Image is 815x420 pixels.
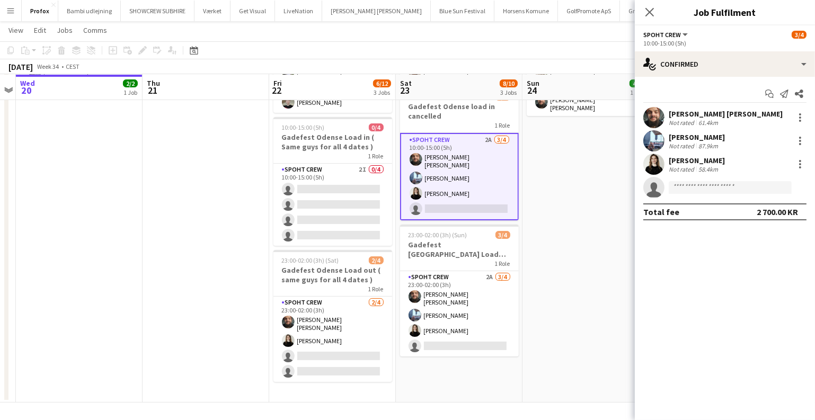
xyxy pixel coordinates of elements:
[525,84,539,96] span: 24
[4,23,28,37] a: View
[400,78,412,88] span: Sat
[669,156,725,165] div: [PERSON_NAME]
[19,84,35,96] span: 20
[273,78,282,88] span: Fri
[273,250,392,382] app-job-card: 23:00-02:00 (3h) (Sat)2/4Gadefest Odense Load out ( same guys for all 4 dates )1 RoleSpoht Crew2/...
[527,78,539,88] span: Sun
[322,1,431,21] button: [PERSON_NAME] [PERSON_NAME]
[620,1,685,21] button: Grenå Pavillionen
[669,119,696,127] div: Not rated
[643,31,689,39] button: Spoht Crew
[757,207,798,217] div: 2 700.00 KR
[123,88,137,96] div: 1 Job
[400,133,519,220] app-card-role: Spoht Crew2A3/410:00-15:00 (5h)[PERSON_NAME] [PERSON_NAME][PERSON_NAME][PERSON_NAME]
[231,1,275,21] button: Get Visual
[696,119,720,127] div: 61.4km
[669,165,696,173] div: Not rated
[398,84,412,96] span: 23
[500,88,517,96] div: 3 Jobs
[635,51,815,77] div: Confirmed
[494,1,558,21] button: Horsens Komune
[669,132,725,142] div: [PERSON_NAME]
[194,1,231,21] button: Værket
[369,123,384,131] span: 0/4
[282,123,325,131] span: 10:00-15:00 (5h)
[83,25,107,35] span: Comms
[22,1,58,21] button: Profox
[630,79,644,87] span: 4/4
[121,1,194,21] button: SHOWCREW SUBHIRE
[643,31,681,39] span: Spoht Crew
[282,256,339,264] span: 23:00-02:00 (3h) (Sat)
[400,240,519,259] h3: Gadefest [GEOGRAPHIC_DATA] Load out cancelled
[273,117,392,246] app-job-card: 10:00-15:00 (5h)0/4Gadefest Odense Load in ( Same guys for all 4 dates )1 RoleSpoht Crew2I0/410:0...
[635,5,815,19] h3: Job Fulfilment
[495,231,510,239] span: 3/4
[35,62,61,70] span: Week 34
[558,1,620,21] button: GolfPromote ApS
[400,271,519,356] app-card-role: Spoht Crew2A3/423:00-02:00 (3h)[PERSON_NAME] [PERSON_NAME][PERSON_NAME][PERSON_NAME]
[275,1,322,21] button: LiveNation
[147,78,160,88] span: Thu
[495,260,510,267] span: 1 Role
[145,84,160,96] span: 21
[669,142,696,150] div: Not rated
[272,84,282,96] span: 22
[66,62,79,70] div: CEST
[30,23,50,37] a: Edit
[431,1,494,21] button: Blue Sun Festival
[368,285,384,293] span: 1 Role
[630,88,644,96] div: 1 Job
[669,109,783,119] div: [PERSON_NAME] [PERSON_NAME]
[273,164,392,246] app-card-role: Spoht Crew2I0/410:00-15:00 (5h)
[500,79,518,87] span: 8/10
[495,121,510,129] span: 1 Role
[400,86,519,220] app-job-card: 10:00-15:00 (5h)3/4Gadefest Odense load in cancelled1 RoleSpoht Crew2A3/410:00-15:00 (5h)[PERSON_...
[273,297,392,382] app-card-role: Spoht Crew2/423:00-02:00 (3h)[PERSON_NAME] [PERSON_NAME][PERSON_NAME]
[20,78,35,88] span: Wed
[792,31,807,39] span: 3/4
[374,88,391,96] div: 3 Jobs
[8,25,23,35] span: View
[8,61,33,72] div: [DATE]
[400,225,519,356] app-job-card: 23:00-02:00 (3h) (Sun)3/4Gadefest [GEOGRAPHIC_DATA] Load out cancelled1 RoleSpoht Crew2A3/423:00-...
[643,207,679,217] div: Total fee
[409,231,467,239] span: 23:00-02:00 (3h) (Sun)
[34,25,46,35] span: Edit
[696,142,720,150] div: 87.9km
[400,102,519,121] h3: Gadefest Odense load in cancelled
[368,152,384,160] span: 1 Role
[696,165,720,173] div: 58.4km
[273,265,392,284] h3: Gadefest Odense Load out ( same guys for all 4 dates )
[57,25,73,35] span: Jobs
[58,1,121,21] button: Bambi udlejning
[52,23,77,37] a: Jobs
[273,132,392,151] h3: Gadefest Odense Load in ( Same guys for all 4 dates )
[123,79,138,87] span: 2/2
[373,79,391,87] span: 6/12
[643,39,807,47] div: 10:00-15:00 (5h)
[79,23,111,37] a: Comms
[369,256,384,264] span: 2/4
